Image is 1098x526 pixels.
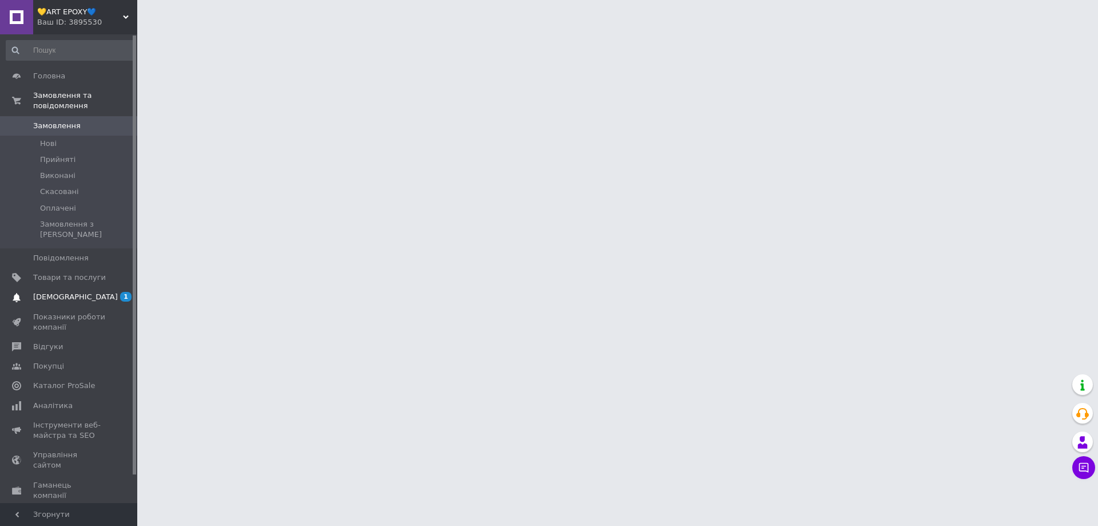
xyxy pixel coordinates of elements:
span: Каталог ProSale [33,381,95,391]
span: Головна [33,71,65,81]
span: Замовлення з [PERSON_NAME] [40,219,134,240]
span: Виконані [40,171,75,181]
span: Показники роботи компанії [33,312,106,333]
span: Повідомлення [33,253,89,263]
span: 1 [120,292,132,302]
span: Покупці [33,361,64,371]
span: 💛ART EPOXY💙 [37,7,123,17]
span: Прийняті [40,155,75,165]
span: Гаманець компанії [33,480,106,501]
span: Товари та послуги [33,272,106,283]
span: Замовлення та повідомлення [33,90,137,111]
span: Нові [40,139,57,149]
div: Ваш ID: 3895530 [37,17,137,27]
span: [DEMOGRAPHIC_DATA] [33,292,118,302]
span: Оплачені [40,203,76,213]
span: Замовлення [33,121,81,131]
span: Відгуки [33,342,63,352]
button: Чат з покупцем [1072,456,1095,479]
span: Інструменти веб-майстра та SEO [33,420,106,441]
span: Управління сайтом [33,450,106,470]
span: Аналітика [33,401,73,411]
span: Скасовані [40,187,79,197]
input: Пошук [6,40,135,61]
